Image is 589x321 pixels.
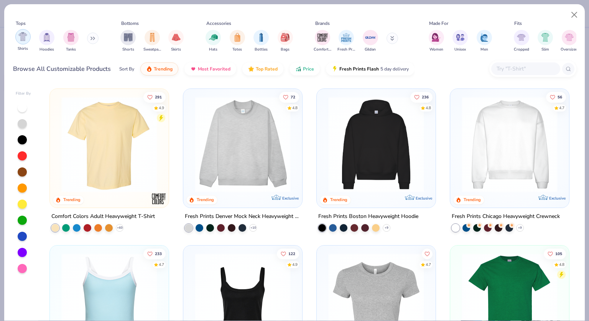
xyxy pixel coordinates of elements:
[143,47,161,52] span: Sweatpants
[555,252,562,255] span: 105
[206,30,221,52] div: filter for Hats
[303,66,314,72] span: Price
[124,33,133,42] img: Shorts Image
[155,252,162,255] span: 233
[282,196,299,201] span: Exclusive
[292,262,298,267] div: 4.9
[16,20,26,27] div: Tops
[121,20,139,27] div: Bottoms
[429,47,443,52] span: Women
[253,30,269,52] div: filter for Bottles
[477,30,492,52] div: filter for Men
[122,47,134,52] span: Shorts
[314,30,331,52] div: filter for Comfort Colors
[185,212,301,221] div: Fresh Prints Denver Mock Neck Heavyweight Sweatshirt
[63,30,79,52] button: filter button
[209,33,218,42] img: Hats Image
[337,30,355,52] button: filter button
[281,47,290,52] span: Bags
[250,226,256,230] span: + 10
[67,33,75,42] img: Tanks Image
[549,196,565,201] span: Exclusive
[541,33,550,42] img: Slim Image
[233,33,242,42] img: Totes Image
[561,30,578,52] button: filter button
[514,20,522,27] div: Fits
[514,47,529,52] span: Cropped
[140,62,178,75] button: Trending
[324,97,428,192] img: 91acfc32-fd48-4d6b-bdad-a4c1a30ac3fc
[168,30,184,52] div: filter for Skirts
[432,33,441,42] img: Women Image
[315,20,330,27] div: Brands
[154,66,173,72] span: Trending
[292,105,298,111] div: 4.8
[63,30,79,52] div: filter for Tanks
[480,33,489,42] img: Men Image
[248,66,254,72] img: TopRated.gif
[538,30,553,52] button: filter button
[242,62,283,75] button: Top Rated
[191,97,294,192] img: f5d85501-0dbb-4ee4-b115-c08fa3845d83
[143,30,161,52] div: filter for Sweatpants
[326,62,415,75] button: Fresh Prints Flash5 day delivery
[281,33,289,42] img: Bags Image
[514,30,529,52] button: filter button
[171,47,181,52] span: Skirts
[514,30,529,52] div: filter for Cropped
[290,62,320,75] button: Price
[422,248,433,259] button: Like
[456,33,465,42] img: Unisex Image
[426,262,431,267] div: 4.7
[428,97,531,192] img: d4a37e75-5f2b-4aef-9a6e-23330c63bbc0
[117,226,123,230] span: + 60
[337,30,355,52] div: filter for Fresh Prints
[291,95,295,99] span: 72
[452,30,468,52] button: filter button
[429,30,444,52] div: filter for Women
[279,92,299,102] button: Like
[58,97,161,192] img: 029b8af0-80e6-406f-9fdc-fdf898547912
[15,30,31,52] button: filter button
[278,30,293,52] div: filter for Bags
[120,30,136,52] div: filter for Shorts
[230,30,245,52] button: filter button
[426,105,431,111] div: 4.8
[363,30,378,52] button: filter button
[39,47,54,52] span: Hoodies
[363,30,378,52] div: filter for Gildan
[559,262,564,267] div: 4.8
[206,30,221,52] button: filter button
[429,30,444,52] button: filter button
[538,30,553,52] div: filter for Slim
[429,20,448,27] div: Made For
[458,97,561,192] img: 1358499d-a160-429c-9f1e-ad7a3dc244c9
[159,262,165,267] div: 4.7
[288,252,295,255] span: 122
[155,95,162,99] span: 291
[561,47,578,52] span: Oversized
[317,32,328,43] img: Comfort Colors Image
[257,33,265,42] img: Bottles Image
[341,32,352,43] img: Fresh Prints Image
[206,20,231,27] div: Accessories
[143,30,161,52] button: filter button
[559,105,564,111] div: 4.7
[339,66,379,72] span: Fresh Prints Flash
[517,33,526,42] img: Cropped Image
[146,66,152,72] img: trending.gif
[159,105,165,111] div: 4.9
[172,33,181,42] img: Skirts Image
[253,30,269,52] button: filter button
[209,47,217,52] span: Hats
[318,212,418,221] div: Fresh Prints Boston Heavyweight Hoodie
[477,30,492,52] button: filter button
[422,95,429,99] span: 236
[277,248,299,259] button: Like
[119,66,134,72] div: Sort By
[18,32,27,41] img: Shirts Image
[452,212,560,221] div: Fresh Prints Chicago Heavyweight Crewneck
[541,47,549,52] span: Slim
[144,92,166,102] button: Like
[13,64,111,74] div: Browse All Customizable Products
